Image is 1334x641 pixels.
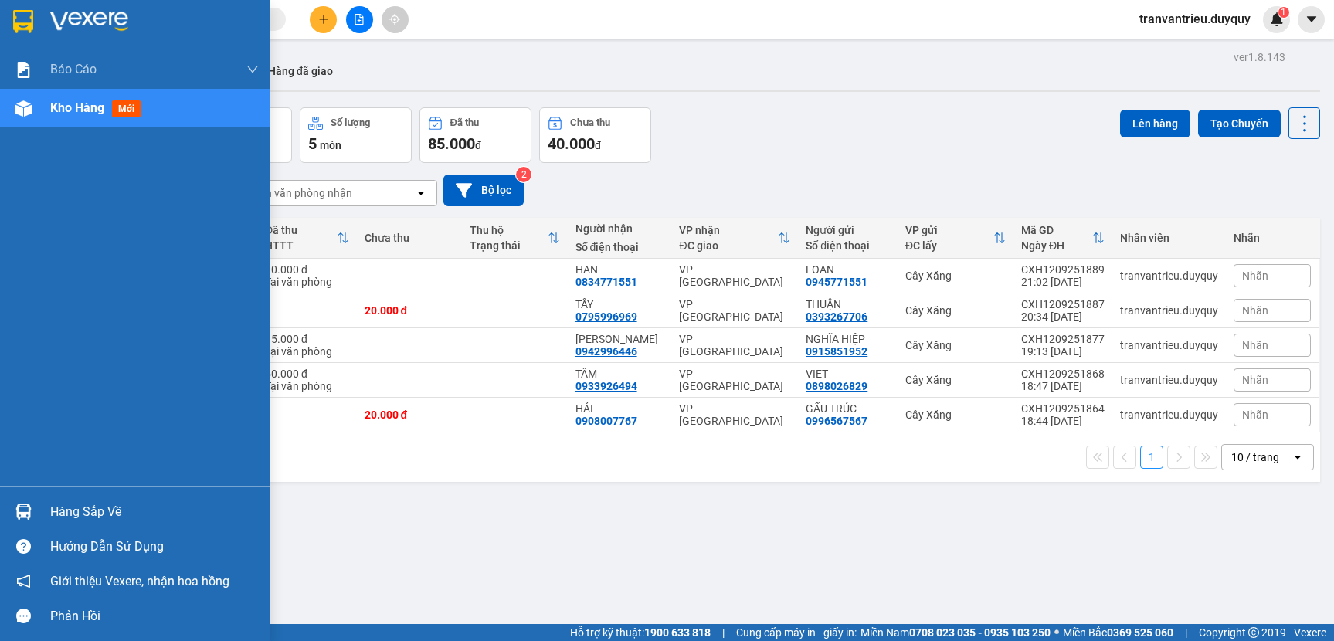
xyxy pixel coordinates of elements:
[265,239,337,252] div: HTTT
[575,276,637,288] div: 0834771551
[257,218,357,259] th: Toggle SortBy
[575,415,637,427] div: 0908007767
[679,368,790,392] div: VP [GEOGRAPHIC_DATA]
[462,218,567,259] th: Toggle SortBy
[1278,7,1289,18] sup: 1
[365,304,454,317] div: 20.000 đ
[419,107,531,163] button: Đã thu85.000đ
[679,402,790,427] div: VP [GEOGRAPHIC_DATA]
[1107,626,1173,639] strong: 0369 525 060
[443,175,524,206] button: Bộ lọc
[736,624,857,641] span: Cung cấp máy in - giấy in:
[905,339,1006,351] div: Cây Xăng
[16,574,31,588] span: notification
[112,100,141,117] span: mới
[1242,374,1268,386] span: Nhãn
[806,239,890,252] div: Số điện thoại
[1021,224,1092,236] div: Mã GD
[300,107,412,163] button: Số lượng5món
[1120,304,1218,317] div: tranvantrieu.duyquy
[265,263,349,276] div: 20.000 đ
[806,310,867,323] div: 0393267706
[1013,218,1112,259] th: Toggle SortBy
[389,14,400,25] span: aim
[1242,304,1268,317] span: Nhãn
[15,100,32,117] img: warehouse-icon
[644,626,711,639] strong: 1900 633 818
[365,409,454,421] div: 20.000 đ
[575,368,664,380] div: TÂM
[1120,270,1218,282] div: tranvantrieu.duyquy
[1021,310,1105,323] div: 20:34 [DATE]
[320,139,341,151] span: món
[575,402,664,415] div: HẢI
[806,402,890,415] div: GẤU TRÚC
[1063,624,1173,641] span: Miền Bắc
[1120,409,1218,421] div: tranvantrieu.duyquy
[246,63,259,76] span: down
[1234,49,1285,66] div: ver 1.8.143
[50,571,229,591] span: Giới thiệu Vexere, nhận hoa hồng
[1120,374,1218,386] div: tranvantrieu.duyquy
[1242,339,1268,351] span: Nhãn
[1140,446,1163,469] button: 1
[898,218,1013,259] th: Toggle SortBy
[575,241,664,253] div: Số điện thoại
[570,117,610,128] div: Chưa thu
[905,270,1006,282] div: Cây Xăng
[1120,232,1218,244] div: Nhân viên
[548,134,595,153] span: 40.000
[1021,415,1105,427] div: 18:44 [DATE]
[516,167,531,182] sup: 2
[265,345,349,358] div: Tại văn phòng
[1120,110,1190,137] button: Lên hàng
[806,224,890,236] div: Người gửi
[50,100,104,115] span: Kho hàng
[905,409,1006,421] div: Cây Xăng
[15,62,32,78] img: solution-icon
[806,380,867,392] div: 0898026829
[1248,627,1259,638] span: copyright
[905,239,993,252] div: ĐC lấy
[1198,110,1281,137] button: Tạo Chuyến
[905,304,1006,317] div: Cây Xăng
[679,239,778,252] div: ĐC giao
[806,276,867,288] div: 0945771551
[1021,276,1105,288] div: 21:02 [DATE]
[1127,9,1263,29] span: tranvantrieu.duyquy
[265,333,349,345] div: 15.000 đ
[1292,451,1304,463] svg: open
[1021,402,1105,415] div: CXH1209251864
[806,415,867,427] div: 0996567567
[1305,12,1319,26] span: caret-down
[470,239,547,252] div: Trạng thái
[346,6,373,33] button: file-add
[428,134,475,153] span: 85.000
[806,333,890,345] div: NGHĨA HIỆP
[13,10,33,33] img: logo-vxr
[16,539,31,554] span: question-circle
[575,310,637,323] div: 0795996969
[575,333,664,345] div: LÊ HUY
[575,263,664,276] div: HAN
[1298,6,1325,33] button: caret-down
[905,374,1006,386] div: Cây Xăng
[539,107,651,163] button: Chưa thu40.000đ
[1281,7,1286,18] span: 1
[570,624,711,641] span: Hỗ trợ kỹ thuật:
[1270,12,1284,26] img: icon-new-feature
[806,345,867,358] div: 0915851952
[50,59,97,79] span: Báo cáo
[860,624,1051,641] span: Miền Nam
[475,139,481,151] span: đ
[722,624,725,641] span: |
[909,626,1051,639] strong: 0708 023 035 - 0935 103 250
[415,187,427,199] svg: open
[1021,298,1105,310] div: CXH1209251887
[308,134,317,153] span: 5
[365,232,454,244] div: Chưa thu
[50,500,259,524] div: Hàng sắp về
[382,6,409,33] button: aim
[806,263,890,276] div: LOAN
[15,504,32,520] img: warehouse-icon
